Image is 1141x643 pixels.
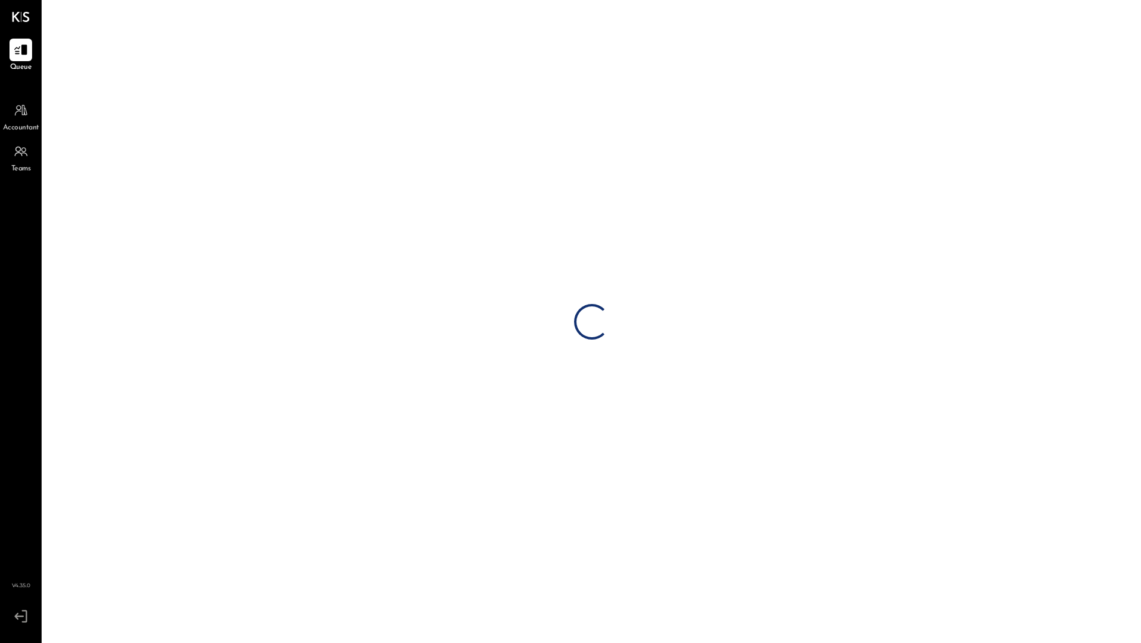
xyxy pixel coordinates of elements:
span: Teams [11,164,31,175]
a: Accountant [1,99,41,134]
a: Teams [1,140,41,175]
span: Accountant [3,123,39,134]
a: Queue [1,39,41,73]
span: Queue [10,62,32,73]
